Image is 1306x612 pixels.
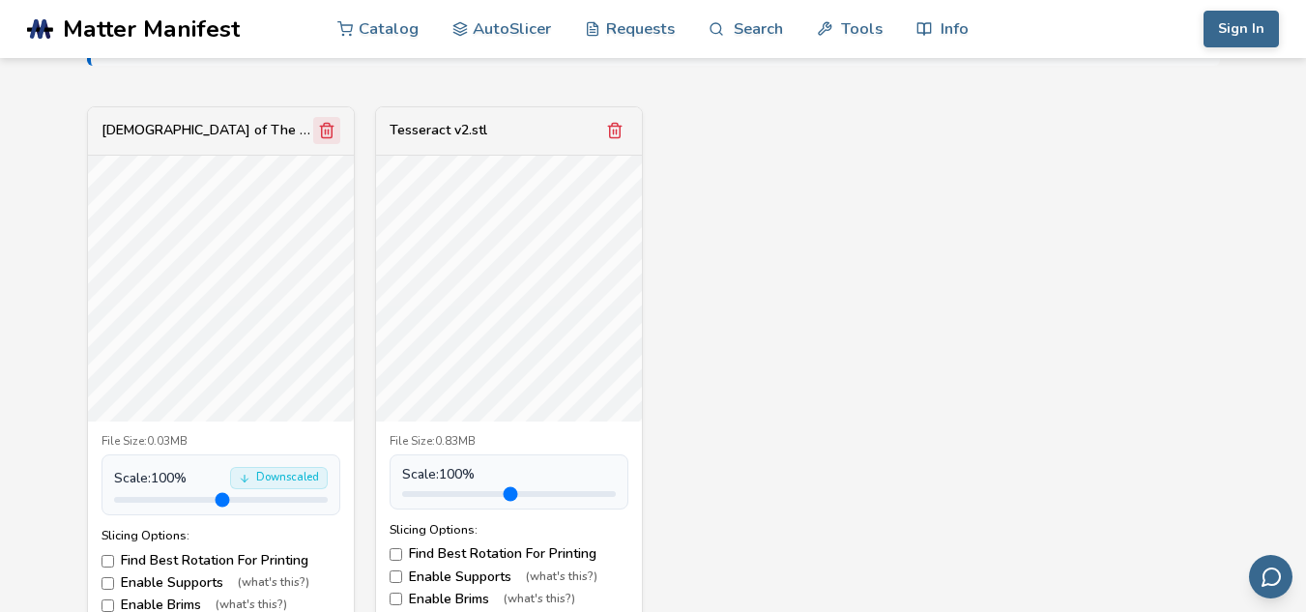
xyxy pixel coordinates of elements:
[526,570,597,584] span: (what's this?)
[102,435,340,449] div: File Size: 0.03MB
[390,593,402,605] input: Enable Brims(what's this?)
[114,471,187,486] span: Scale: 100 %
[102,553,340,568] label: Find Best Rotation For Printing
[390,548,402,561] input: Find Best Rotation For Printing
[601,117,628,144] button: Remove model
[313,117,340,144] button: Remove model
[402,467,475,482] span: Scale: 100 %
[390,592,628,607] label: Enable Brims
[102,575,340,591] label: Enable Supports
[216,598,287,612] span: (what's this?)
[63,15,240,43] span: Matter Manifest
[238,576,309,590] span: (what's this?)
[1204,11,1279,47] button: Sign In
[390,546,628,562] label: Find Best Rotation For Printing
[230,467,328,489] div: Downscaled
[390,435,628,449] div: File Size: 0.83MB
[102,599,114,612] input: Enable Brims(what's this?)
[102,529,340,542] div: Slicing Options:
[390,123,487,138] div: Tesseract v2.stl
[1249,555,1292,598] button: Send feedback via email
[102,577,114,590] input: Enable Supports(what's this?)
[102,555,114,568] input: Find Best Rotation For Printing
[390,569,628,585] label: Enable Supports
[390,570,402,583] input: Enable Supports(what's this?)
[390,523,628,537] div: Slicing Options:
[102,123,313,138] div: [DEMOGRAPHIC_DATA] of The [PERSON_NAME].stl
[504,593,575,606] span: (what's this?)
